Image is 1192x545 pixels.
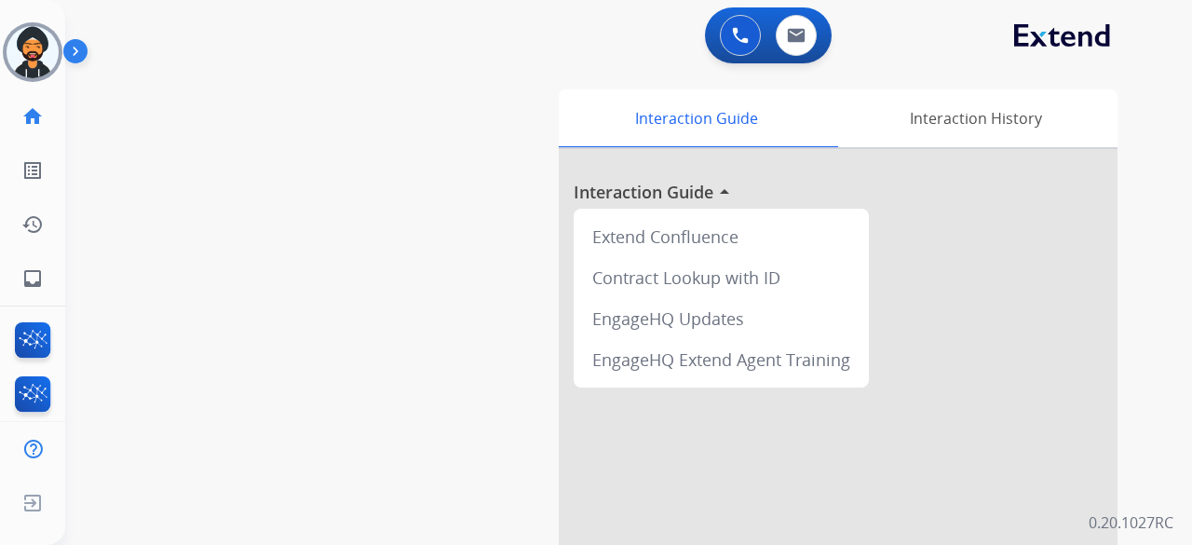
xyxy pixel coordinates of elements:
mat-icon: home [21,105,44,128]
div: Interaction History [833,89,1117,147]
img: avatar [7,26,59,78]
mat-icon: list_alt [21,159,44,182]
div: Interaction Guide [559,89,833,147]
mat-icon: inbox [21,267,44,290]
p: 0.20.1027RC [1089,511,1173,534]
div: EngageHQ Updates [581,298,861,339]
div: Extend Confluence [581,216,861,257]
div: Contract Lookup with ID [581,257,861,298]
mat-icon: history [21,213,44,236]
div: EngageHQ Extend Agent Training [581,339,861,380]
